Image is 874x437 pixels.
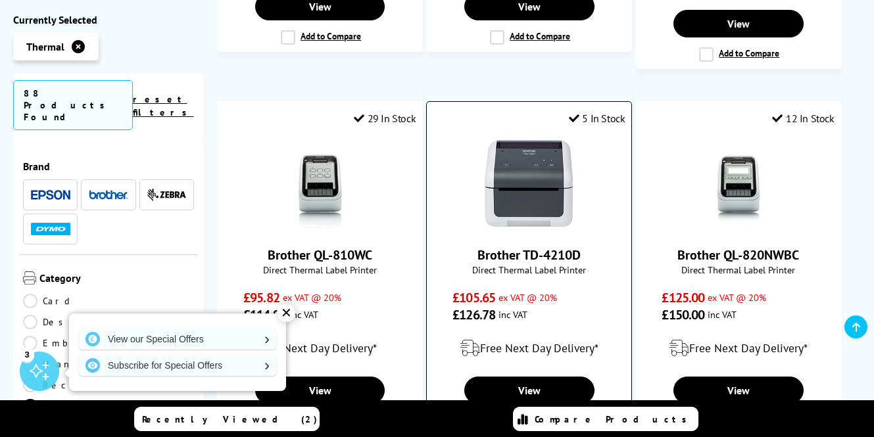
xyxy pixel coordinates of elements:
[271,223,370,236] a: Brother QL-810WC
[23,399,109,413] a: Thermal
[452,306,495,323] span: £126.78
[433,264,625,276] span: Direct Thermal Label Printer
[243,306,286,323] span: £114.98
[23,294,109,308] a: Card
[569,112,625,125] div: 5 In Stock
[134,407,320,431] a: Recently Viewed (2)
[23,160,194,173] span: Brand
[354,112,416,125] div: 29 In Stock
[480,135,579,233] img: Brother TD-4210D
[277,304,295,322] div: ✕
[772,112,834,125] div: 12 In Stock
[89,187,128,203] a: Brother
[13,80,133,130] span: 88 Products Found
[147,189,186,202] img: Zebra
[31,187,70,203] a: Epson
[243,289,279,306] span: £95.82
[464,377,595,404] a: View
[23,315,110,329] a: Desktop
[513,407,698,431] a: Compare Products
[643,264,834,276] span: Direct Thermal Label Printer
[699,47,779,62] label: Add to Compare
[224,330,416,367] div: modal_delivery
[498,308,527,321] span: inc VAT
[31,190,70,200] img: Epson
[31,223,70,235] img: Dymo
[480,223,579,236] a: Brother TD-4210D
[142,413,318,425] span: Recently Viewed (2)
[662,289,704,306] span: £125.00
[133,93,194,118] a: reset filters
[26,40,64,53] span: Thermal
[289,308,318,321] span: inc VAT
[23,336,146,350] a: Embossing
[673,377,804,404] a: View
[224,264,416,276] span: Direct Thermal Label Printer
[708,308,737,321] span: inc VAT
[477,246,581,264] a: Brother TD-4210D
[498,291,557,304] span: ex VAT @ 20%
[281,30,361,45] label: Add to Compare
[433,330,625,367] div: modal_delivery
[268,246,372,264] a: Brother QL-810WC
[147,187,186,203] a: Zebra
[673,10,804,37] a: View
[662,306,704,323] span: £150.00
[689,223,788,236] a: Brother QL-820NWBC
[452,289,495,306] span: £105.65
[677,246,799,264] a: Brother QL-820NWBC
[23,378,112,392] a: Receipt
[23,271,36,285] img: Category
[79,355,276,376] a: Subscribe for Special Offers
[535,413,694,425] span: Compare Products
[689,135,788,233] img: Brother QL-820NWBC
[13,13,204,26] div: Currently Selected
[271,135,370,233] img: Brother QL-810WC
[283,291,341,304] span: ex VAT @ 20%
[89,190,128,199] img: Brother
[643,330,834,367] div: modal_delivery
[255,377,385,404] a: View
[20,347,34,361] div: 3
[708,291,766,304] span: ex VAT @ 20%
[31,221,70,237] a: Dymo
[490,30,570,45] label: Add to Compare
[79,329,276,350] a: View our Special Offers
[39,271,194,287] span: Category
